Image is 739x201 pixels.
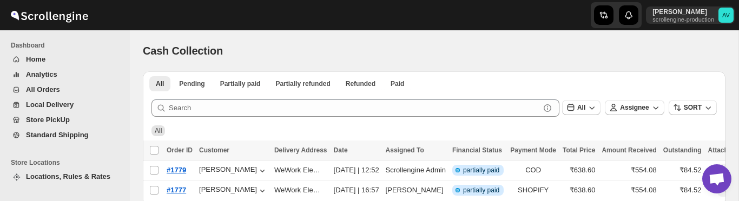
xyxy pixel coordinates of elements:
span: Store PickUp [26,116,70,124]
span: SHOPIFY [510,185,556,196]
span: ₹638.60 [563,185,595,196]
button: Home [6,52,118,67]
span: Home [26,55,45,63]
button: SORT [669,100,717,115]
span: ₹84.52 [663,165,702,176]
button: WeWork Eleven West – Coworking & Office Space in [GEOGRAPHIC_DATA], [GEOGRAPHIC_DATA] Baner Gaon ... [274,166,321,174]
span: partially paid [463,186,499,195]
span: Store Locations [11,158,122,167]
span: Pending [179,79,204,88]
button: #1777 [167,185,186,196]
span: ₹638.60 [563,165,595,176]
button: User menu [646,6,735,24]
span: ₹554.08 [602,165,656,176]
p: scrollengine-production [652,16,714,23]
td: [DATE] | 12:52 [331,160,382,180]
span: All Orders [26,85,60,93]
td: [PERSON_NAME] [382,180,449,200]
span: Financial Status [452,146,502,154]
span: Standard Shipping [26,131,89,139]
input: Search [169,99,540,117]
button: Locations, Rules & Rates [6,169,118,184]
img: ScrollEngine [9,2,90,29]
span: Partially refunded [275,79,330,88]
span: All [155,127,162,135]
button: [PERSON_NAME] [199,185,268,196]
button: Assignee [605,100,664,115]
button: [PERSON_NAME] [199,165,268,176]
button: Analytics [6,67,118,82]
div: Open chat [702,164,731,193]
span: ₹554.08 [602,185,656,196]
span: #1779 [167,166,186,174]
span: Outstanding [663,146,702,154]
span: Delivery Address [274,146,327,154]
span: SORT [684,104,702,111]
text: AV [722,12,730,18]
span: Customer [199,146,229,154]
span: Assigned To [386,146,424,154]
span: Paid [391,79,404,88]
span: Partially paid [220,79,261,88]
span: Payment Mode [510,146,556,154]
span: Order ID [167,146,193,154]
span: Cash Collection [143,45,223,57]
span: Avinash Vishwakarma [718,8,734,23]
span: Analytics [26,70,57,78]
span: partially paid [463,166,499,175]
span: Total Price [563,146,595,154]
button: All [562,100,601,115]
button: All Orders [6,82,118,97]
span: Date [334,146,348,154]
span: Locations, Rules & Rates [26,172,110,180]
td: [DATE] | 16:57 [331,180,382,200]
button: WeWork Eleven West – Coworking & Office Space in [GEOGRAPHIC_DATA], [GEOGRAPHIC_DATA] Baner Gaon ... [274,186,321,194]
td: Scrollengine Admin [382,160,449,180]
span: Refunded [346,79,375,88]
span: Local Delivery [26,100,74,109]
span: Dashboard [11,41,122,50]
span: All [577,104,585,111]
span: #1777 [167,186,186,194]
span: COD [510,165,556,176]
span: ₹84.52 [663,185,702,196]
span: All [156,79,164,88]
span: Amount Received [602,146,656,154]
span: Assignee [620,104,649,111]
p: [PERSON_NAME] [652,8,714,16]
button: #1779 [167,165,186,176]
